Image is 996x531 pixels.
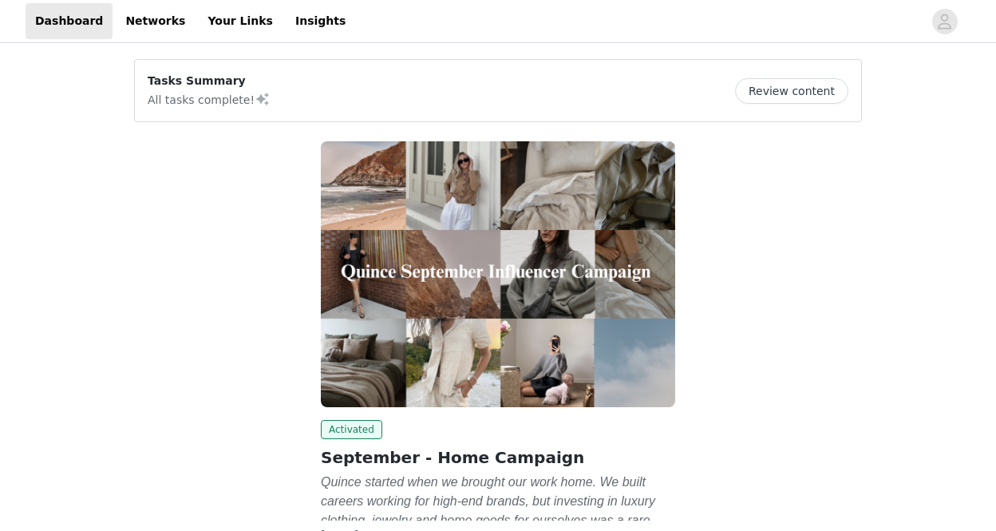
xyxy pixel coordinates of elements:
h2: September - Home Campaign [321,446,675,470]
a: Dashboard [26,3,113,39]
span: Activated [321,420,382,439]
p: Tasks Summary [148,73,271,89]
a: Networks [116,3,195,39]
button: Review content [735,78,848,104]
a: Insights [286,3,355,39]
p: All tasks complete! [148,89,271,109]
img: Quince [321,141,675,407]
div: avatar [937,9,952,34]
a: Your Links [198,3,283,39]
